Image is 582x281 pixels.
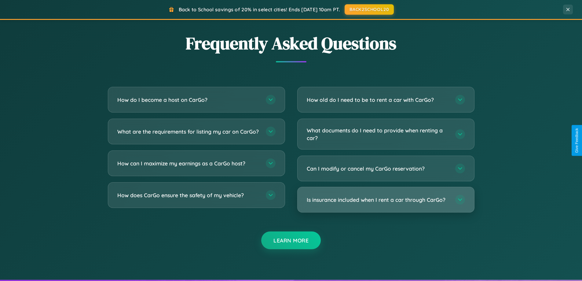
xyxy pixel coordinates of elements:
[307,96,449,104] h3: How old do I need to be to rent a car with CarGo?
[117,191,260,199] h3: How does CarGo ensure the safety of my vehicle?
[117,96,260,104] h3: How do I become a host on CarGo?
[108,31,474,55] h2: Frequently Asked Questions
[117,128,260,135] h3: What are the requirements for listing my car on CarGo?
[117,160,260,167] h3: How can I maximize my earnings as a CarGo host?
[345,4,394,15] button: BACK2SCHOOL20
[307,127,449,142] h3: What documents do I need to provide when renting a car?
[261,231,321,249] button: Learn More
[307,165,449,172] h3: Can I modify or cancel my CarGo reservation?
[307,196,449,204] h3: Is insurance included when I rent a car through CarGo?
[575,128,579,153] div: Give Feedback
[179,6,340,13] span: Back to School savings of 20% in select cities! Ends [DATE] 10am PT.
